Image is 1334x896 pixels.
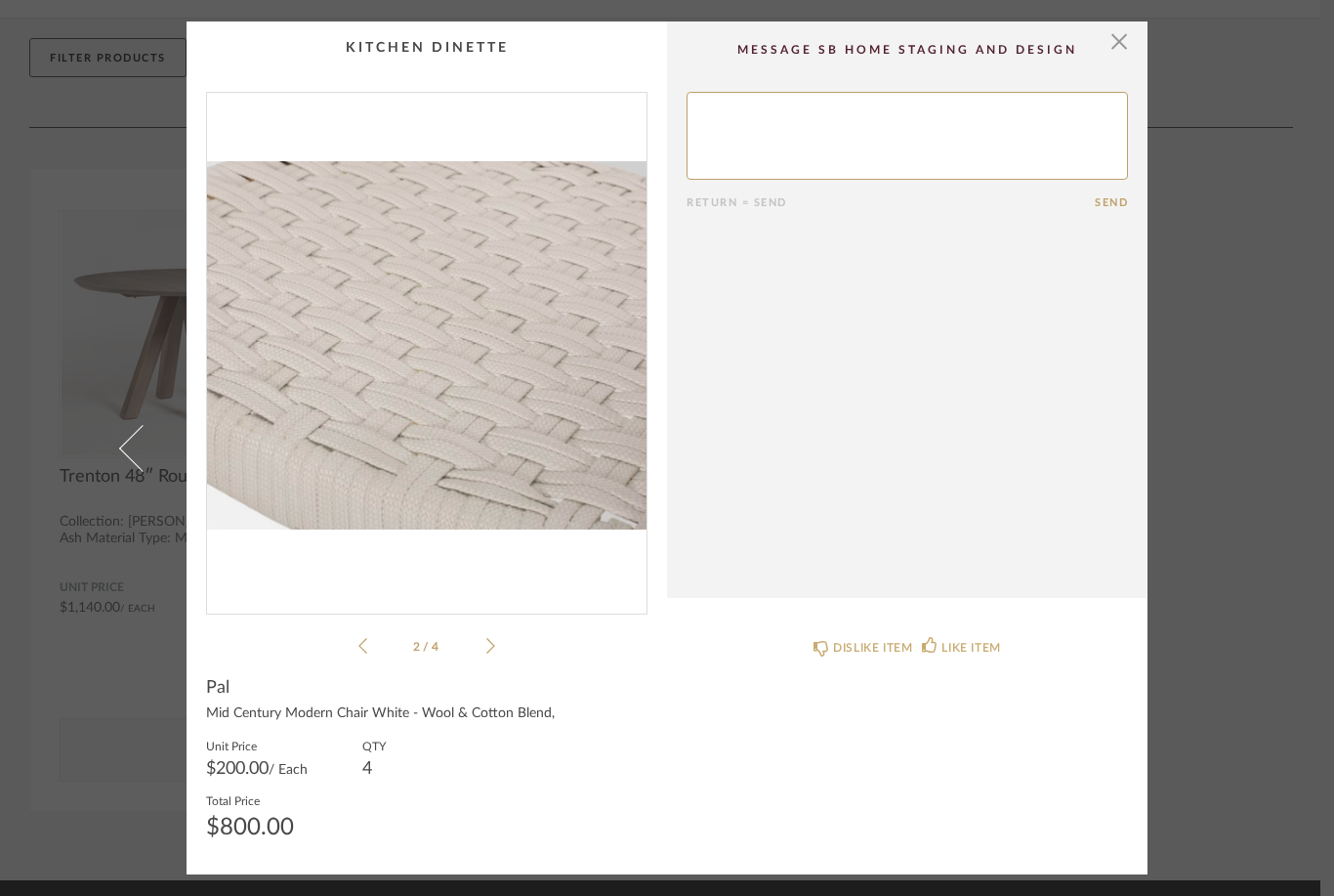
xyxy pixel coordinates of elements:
span: 4 [432,641,441,653]
span: / Each [269,763,308,777]
label: Unit Price [206,738,308,753]
label: QTY [362,738,386,753]
img: 8bf75e3a-7431-4c1a-9741-c883cc3096b1_1000x1000.jpg [207,93,646,598]
button: Send [1095,196,1128,209]
div: 1 [207,93,646,598]
button: Close [1100,21,1139,61]
span: $200.00 [206,760,269,778]
label: Total Price [206,792,294,808]
div: LIKE ITEM [941,638,1000,658]
div: $800.00 [206,816,294,839]
div: Return = Send [687,196,1095,209]
div: DISLIKE ITEM [833,638,912,658]
span: 2 [413,641,423,653]
div: 4 [362,761,386,777]
span: Pal [206,677,229,699]
div: Mid Century Modern Chair White - Wool & Cotton Blend, [206,706,647,722]
span: / [423,641,432,653]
